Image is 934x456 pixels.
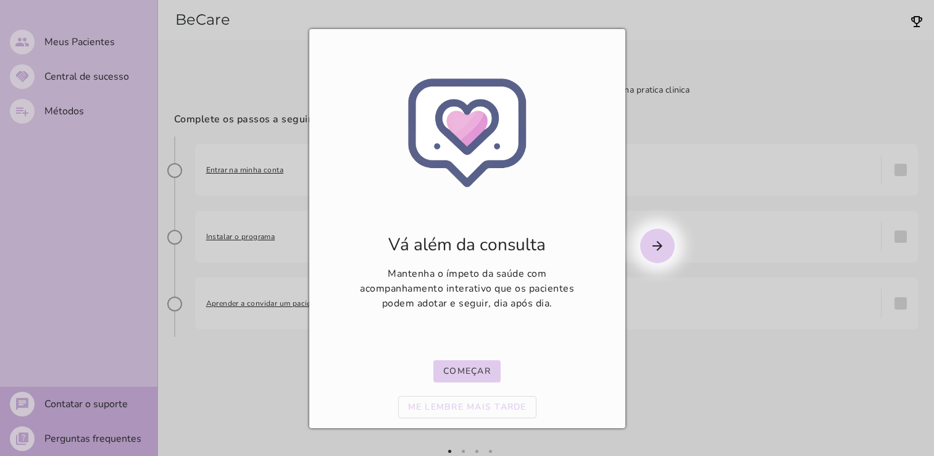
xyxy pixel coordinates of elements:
[433,360,501,382] mwc-button: Começar
[640,229,675,263] mwc-icon: arrow_forward
[331,266,603,311] p: Mantenha o ímpeto da saúde com acompanhamento interativo que os pacientes podem adotar e seguir, ...
[408,78,527,187] img: guide-media-44b0144b-ce7e-4500-a60b-8c1c91c7d891
[398,396,536,418] mwc-button: Me lembre mais tarde
[388,233,546,256] p: Vá além da consulta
